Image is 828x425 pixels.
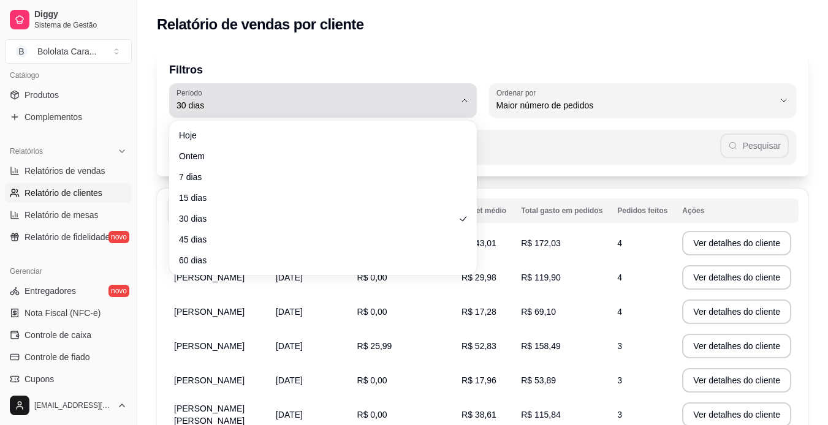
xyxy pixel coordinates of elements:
[617,238,622,248] span: 4
[25,307,101,319] span: Nota Fiscal (NFC-e)
[179,212,455,225] span: 30 dias
[496,88,540,98] label: Ordenar por
[34,20,127,30] span: Sistema de Gestão
[167,198,268,223] th: Nome
[10,146,43,156] span: Relatórios
[357,307,387,317] span: R$ 0,00
[357,341,392,351] span: R$ 25,99
[682,368,791,393] button: Ver detalhes do cliente
[461,375,496,385] span: R$ 17,96
[675,198,799,223] th: Ações
[179,129,455,141] span: Hoje
[25,329,91,341] span: Controle de caixa
[5,66,132,85] div: Catálogo
[179,192,455,204] span: 15 dias
[461,341,496,351] span: R$ 52,83
[177,99,455,111] span: 30 dias
[276,341,303,351] span: [DATE]
[617,410,622,419] span: 3
[25,209,99,221] span: Relatório de mesas
[521,273,561,282] span: R$ 119,90
[617,273,622,282] span: 4
[357,273,387,282] span: R$ 0,00
[34,9,127,20] span: Diggy
[169,61,796,78] p: Filtros
[25,285,76,297] span: Entregadores
[179,254,455,266] span: 60 dias
[496,99,775,111] span: Maior número de pedidos
[25,165,105,177] span: Relatórios de vendas
[179,171,455,183] span: 7 dias
[521,307,556,317] span: R$ 69,10
[25,187,102,199] span: Relatório de clientes
[521,238,561,248] span: R$ 172,03
[157,15,364,34] h2: Relatório de vendas por cliente
[25,231,110,243] span: Relatório de fidelidade
[521,410,561,419] span: R$ 115,84
[617,307,622,317] span: 4
[454,198,514,223] th: Ticket médio
[682,265,791,290] button: Ver detalhes do cliente
[37,45,97,58] div: Bololata Cara ...
[5,261,132,281] div: Gerenciar
[461,238,496,248] span: R$ 43,01
[276,375,303,385] span: [DATE]
[521,341,561,351] span: R$ 158,49
[357,410,387,419] span: R$ 0,00
[276,307,303,317] span: [DATE]
[461,410,496,419] span: R$ 38,61
[25,89,59,101] span: Produtos
[682,299,791,324] button: Ver detalhes do cliente
[174,341,245,351] span: [PERSON_NAME]
[15,45,28,58] span: B
[25,351,90,363] span: Controle de fiado
[179,233,455,246] span: 45 dias
[682,334,791,358] button: Ver detalhes do cliente
[617,375,622,385] span: 3
[461,273,496,282] span: R$ 29,98
[25,111,82,123] span: Complementos
[514,198,610,223] th: Total gasto em pedidos
[5,39,132,64] button: Select a team
[179,150,455,162] span: Ontem
[174,307,245,317] span: [PERSON_NAME]
[357,375,387,385] span: R$ 0,00
[521,375,556,385] span: R$ 53,89
[34,401,112,410] span: [EMAIL_ADDRESS][DOMAIN_NAME]
[174,375,245,385] span: [PERSON_NAME]
[177,88,206,98] label: Período
[276,410,303,419] span: [DATE]
[461,307,496,317] span: R$ 17,28
[25,373,54,385] span: Cupons
[174,273,245,282] span: [PERSON_NAME]
[617,341,622,351] span: 3
[610,198,675,223] th: Pedidos feitos
[682,231,791,255] button: Ver detalhes do cliente
[276,273,303,282] span: [DATE]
